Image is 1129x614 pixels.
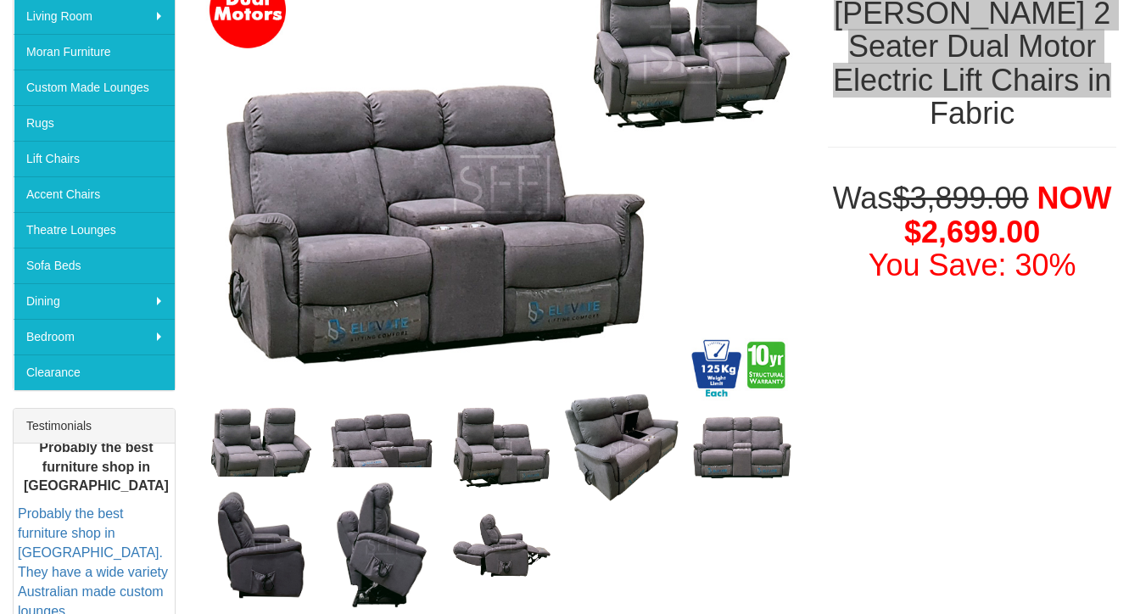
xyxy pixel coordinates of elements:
[828,181,1116,282] h1: Was
[14,141,175,176] a: Lift Chairs
[14,34,175,70] a: Moran Furniture
[14,105,175,141] a: Rugs
[14,70,175,105] a: Custom Made Lounges
[14,354,175,390] a: Clearance
[14,409,175,444] div: Testimonials
[892,181,1028,215] del: $3,899.00
[904,181,1111,249] span: NOW $2,699.00
[24,440,169,494] b: Probably the best furniture shop in [GEOGRAPHIC_DATA]
[14,176,175,212] a: Accent Chairs
[869,248,1076,282] font: You Save: 30%
[14,319,175,354] a: Bedroom
[14,283,175,319] a: Dining
[14,212,175,248] a: Theatre Lounges
[14,248,175,283] a: Sofa Beds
